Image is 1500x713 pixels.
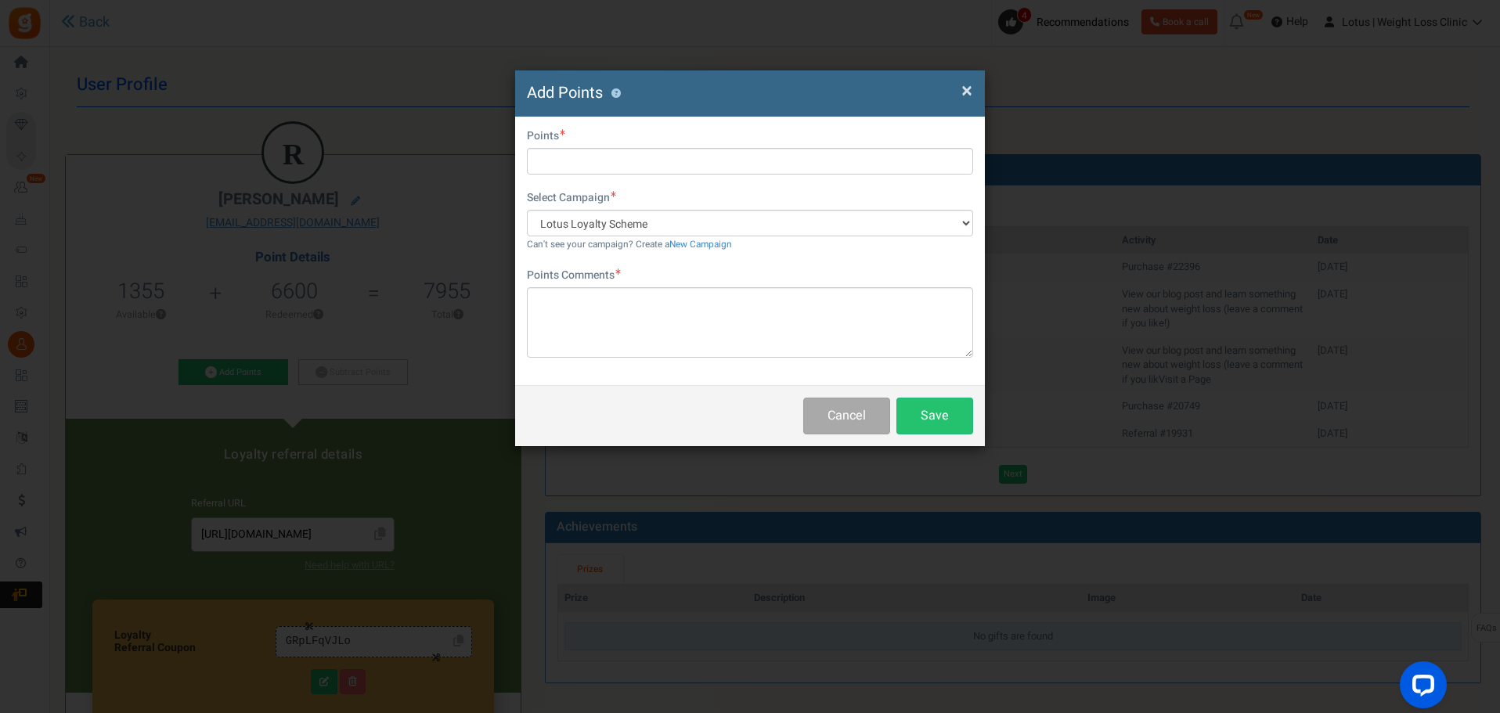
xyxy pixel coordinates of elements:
button: Save [896,398,973,434]
a: New Campaign [669,238,732,251]
label: Points [527,128,565,144]
small: Can't see your campaign? Create a [527,238,732,251]
label: Select Campaign [527,190,616,206]
button: Cancel [803,398,890,434]
span: Add Points [527,81,603,104]
label: Points Comments [527,268,621,283]
span: × [961,76,972,106]
button: ? [611,88,621,99]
